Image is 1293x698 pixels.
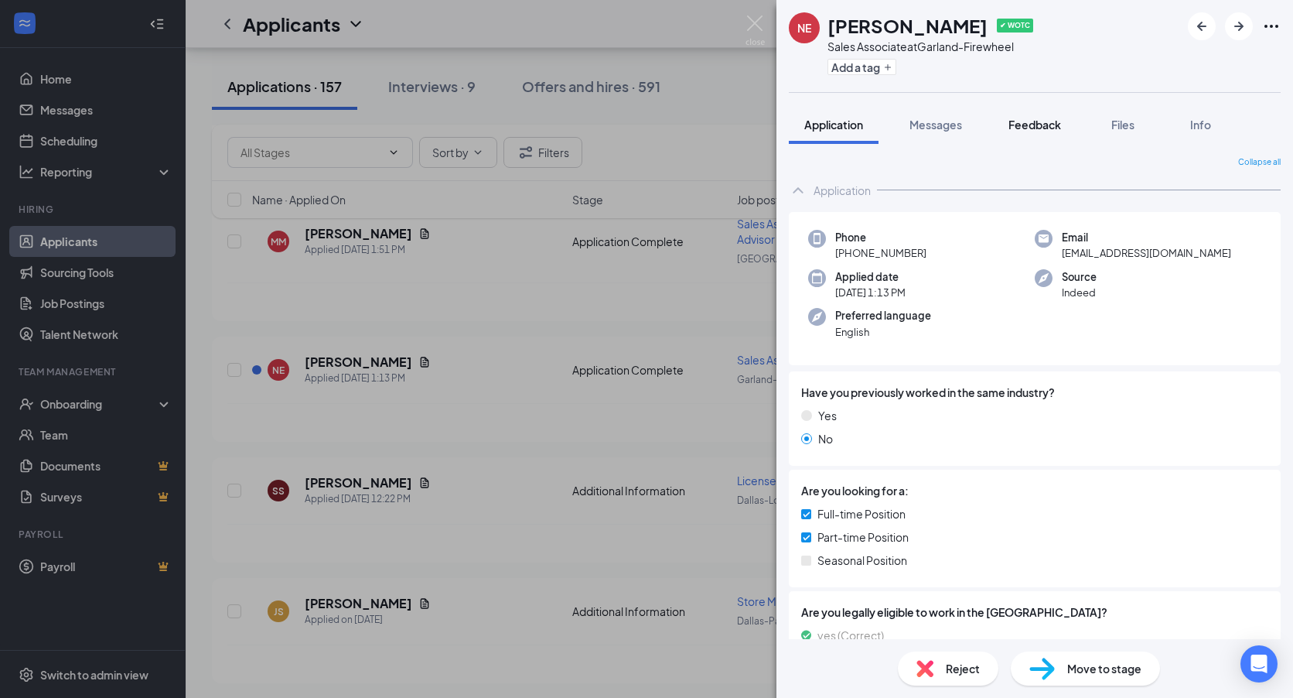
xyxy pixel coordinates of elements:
span: [EMAIL_ADDRESS][DOMAIN_NAME] [1062,245,1231,261]
span: [PHONE_NUMBER] [835,245,926,261]
span: ✔ WOTC [997,19,1033,33]
div: Sales Associate at Garland-Firewheel [827,39,1033,54]
span: Phone [835,230,926,245]
svg: Plus [883,63,892,72]
span: Reject [946,660,980,677]
span: Preferred language [835,308,931,323]
span: Source [1062,269,1097,285]
span: Info [1190,118,1211,132]
span: English [835,324,931,340]
span: Messages [909,118,962,132]
div: Application [814,183,871,198]
svg: Ellipses [1262,17,1281,36]
svg: ChevronUp [789,181,807,200]
h1: [PERSON_NAME] [827,12,988,39]
span: Email [1062,230,1231,245]
div: NE [797,20,811,36]
span: Have you previously worked in the same industry? [801,384,1055,401]
span: Application [804,118,863,132]
span: Files [1111,118,1134,132]
span: Indeed [1062,285,1097,300]
span: Feedback [1008,118,1061,132]
svg: ArrowRight [1230,17,1248,36]
button: ArrowLeftNew [1188,12,1216,40]
span: Collapse all [1238,156,1281,169]
span: yes (Correct) [817,627,884,644]
span: [DATE] 1:13 PM [835,285,906,300]
span: Part-time Position [817,529,909,546]
button: PlusAdd a tag [827,59,896,75]
button: ArrowRight [1225,12,1253,40]
span: Yes [818,407,837,424]
span: Seasonal Position [817,552,907,569]
span: Full-time Position [817,505,906,522]
div: Open Intercom Messenger [1240,645,1278,683]
span: No [818,430,833,447]
span: Move to stage [1067,660,1141,677]
span: Are you looking for a: [801,482,909,499]
svg: ArrowLeftNew [1192,17,1211,36]
span: Applied date [835,269,906,285]
span: Are you legally eligible to work in the [GEOGRAPHIC_DATA]? [801,604,1268,621]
